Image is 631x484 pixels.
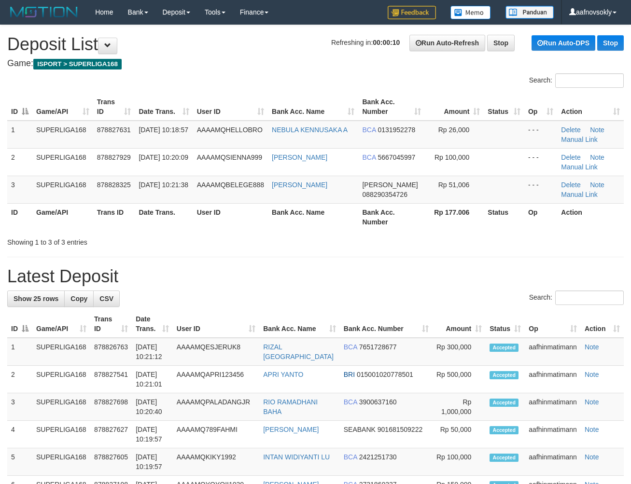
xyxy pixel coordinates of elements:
[97,126,131,134] span: 878827631
[525,421,581,448] td: aafhinmatimann
[490,371,519,379] span: Accepted
[585,398,599,406] a: Note
[532,35,595,51] a: Run Auto-DPS
[14,295,58,303] span: Show 25 rows
[378,153,415,161] span: Copy 5667045997 to clipboard
[135,203,193,231] th: Date Trans.
[32,448,90,476] td: SUPERLIGA168
[268,203,358,231] th: Bank Acc. Name
[93,290,120,307] a: CSV
[139,126,188,134] span: [DATE] 10:18:57
[272,126,348,134] a: NEBULA KENNUSAKA A
[525,366,581,393] td: aafhinmatimann
[93,93,135,121] th: Trans ID: activate to sort column ascending
[490,454,519,462] span: Accepted
[433,421,486,448] td: Rp 50,000
[7,234,256,247] div: Showing 1 to 3 of 3 entries
[173,310,259,338] th: User ID: activate to sort column ascending
[585,426,599,433] a: Note
[173,366,259,393] td: AAAAMQAPRI123456
[7,176,32,203] td: 3
[32,366,90,393] td: SUPERLIGA168
[7,93,32,121] th: ID: activate to sort column descending
[132,421,173,448] td: [DATE] 10:19:57
[525,338,581,366] td: aafhinmatimann
[484,203,524,231] th: Status
[438,126,470,134] span: Rp 26,000
[259,310,340,338] th: Bank Acc. Name: activate to sort column ascending
[268,93,358,121] th: Bank Acc. Name: activate to sort column ascending
[344,343,357,351] span: BCA
[32,393,90,421] td: SUPERLIGA168
[524,93,557,121] th: Op: activate to sort column ascending
[272,181,327,189] a: [PERSON_NAME]
[32,176,93,203] td: SUPERLIGA168
[193,203,268,231] th: User ID
[32,148,93,176] td: SUPERLIGA168
[557,203,624,231] th: Action
[7,310,32,338] th: ID: activate to sort column descending
[97,181,131,189] span: 878828325
[344,398,357,406] span: BCA
[197,126,263,134] span: AAAAMQHELLOBRO
[173,421,259,448] td: AAAAMQ789FAHMI
[359,453,397,461] span: Copy 2421251730 to clipboard
[193,93,268,121] th: User ID: activate to sort column ascending
[561,181,580,189] a: Delete
[173,393,259,421] td: AAAAMQPALADANGJR
[132,448,173,476] td: [DATE] 10:19:57
[33,59,122,69] span: ISPORT > SUPERLIGA168
[344,453,357,461] span: BCA
[90,366,132,393] td: 878827541
[263,398,318,415] a: RIO RAMADHANI BAHA
[433,338,486,366] td: Rp 300,000
[505,6,554,19] img: panduan.png
[581,310,624,338] th: Action: activate to sort column ascending
[561,153,580,161] a: Delete
[590,126,604,134] a: Note
[362,191,407,198] span: Copy 088290354726 to clipboard
[359,343,397,351] span: Copy 7651728677 to clipboard
[524,121,557,149] td: - - -
[585,453,599,461] a: Note
[433,448,486,476] td: Rp 100,000
[7,366,32,393] td: 2
[32,338,90,366] td: SUPERLIGA168
[557,93,624,121] th: Action: activate to sort column ascending
[524,148,557,176] td: - - -
[486,310,525,338] th: Status: activate to sort column ascending
[524,176,557,203] td: - - -
[197,181,264,189] span: AAAAMQBELEGE888
[139,181,188,189] span: [DATE] 10:21:38
[93,203,135,231] th: Trans ID
[590,153,604,161] a: Note
[590,181,604,189] a: Note
[132,366,173,393] td: [DATE] 10:21:01
[585,371,599,378] a: Note
[555,290,624,305] input: Search:
[378,426,422,433] span: Copy 901681509222 to clipboard
[32,421,90,448] td: SUPERLIGA168
[7,393,32,421] td: 3
[433,310,486,338] th: Amount: activate to sort column ascending
[362,126,376,134] span: BCA
[7,59,624,69] h4: Game:
[450,6,491,19] img: Button%20Memo.svg
[561,126,580,134] a: Delete
[358,203,425,231] th: Bank Acc. Number
[388,6,436,19] img: Feedback.jpg
[359,398,397,406] span: Copy 3900637160 to clipboard
[132,310,173,338] th: Date Trans.: activate to sort column ascending
[7,121,32,149] td: 1
[344,426,376,433] span: SEABANK
[484,93,524,121] th: Status: activate to sort column ascending
[70,295,87,303] span: Copy
[90,338,132,366] td: 878826763
[525,448,581,476] td: aafhinmatimann
[362,181,418,189] span: [PERSON_NAME]
[263,343,334,360] a: RIZAL [GEOGRAPHIC_DATA]
[529,73,624,88] label: Search:
[135,93,193,121] th: Date Trans.: activate to sort column ascending
[32,93,93,121] th: Game/API: activate to sort column ascending
[32,121,93,149] td: SUPERLIGA168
